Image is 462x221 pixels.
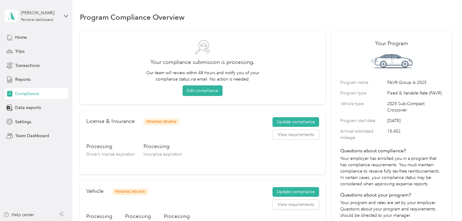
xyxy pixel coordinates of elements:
[144,143,182,150] h3: Processing
[340,155,443,187] p: Your employer has enrolled you in a program that has compliance requirements. You must maintain c...
[183,85,223,96] button: Edit compliance
[387,117,443,124] span: [DATE]
[3,212,34,218] button: Help center
[144,152,182,157] span: Insurance expiration
[272,187,319,197] button: Update compliance
[340,191,443,199] h4: Questions about your program?
[86,187,104,195] h2: Vehicle
[21,18,53,22] div: Personal dashboard
[15,48,25,54] span: Trips
[272,117,319,127] button: Update compliance
[15,91,39,97] span: Compliance
[86,152,135,157] span: Driver’s license expiration
[387,128,443,141] span: 15,452
[428,187,462,221] iframe: Everlance-gr Chat Button Frame
[340,128,385,141] label: Annual estimated mileage
[340,79,385,86] label: Program name
[125,213,151,220] h3: Processing
[15,34,27,41] span: Home
[164,213,191,220] h3: Processing
[143,118,180,125] span: Pending Review
[340,200,443,219] p: Your program and rates are set by your employer. Questions about your program and requirements sh...
[340,90,385,96] label: Program type
[86,143,135,150] h3: Processing
[15,62,40,69] span: Transactions
[340,39,443,48] h2: Your Program
[15,119,31,125] span: Settings
[15,76,31,83] span: Reports
[340,147,443,154] h4: Questions about compliance?
[15,104,41,111] span: Data exports
[340,117,385,124] label: Program start date
[387,101,443,113] span: 2025 Sub-Compact Crossover
[21,10,59,16] div: [PERSON_NAME]
[112,188,149,195] span: Pending Review
[88,58,317,66] h2: Your compliance submission is processing.
[86,117,135,125] h2: License & Insurance
[272,130,319,140] button: View requirements
[387,79,443,86] span: FAVR Group A 2025
[80,14,185,20] h1: Program Compliance Overview
[387,90,443,96] span: Fixed & Variable Rate (FAVR)
[272,200,319,209] button: View requirements
[86,213,112,220] h3: Processing
[15,133,49,139] span: Team Dashboard
[143,70,262,82] p: Our team will review within 48 hours and notify you of your compliance status via email. No actio...
[340,101,385,113] label: Vehicle type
